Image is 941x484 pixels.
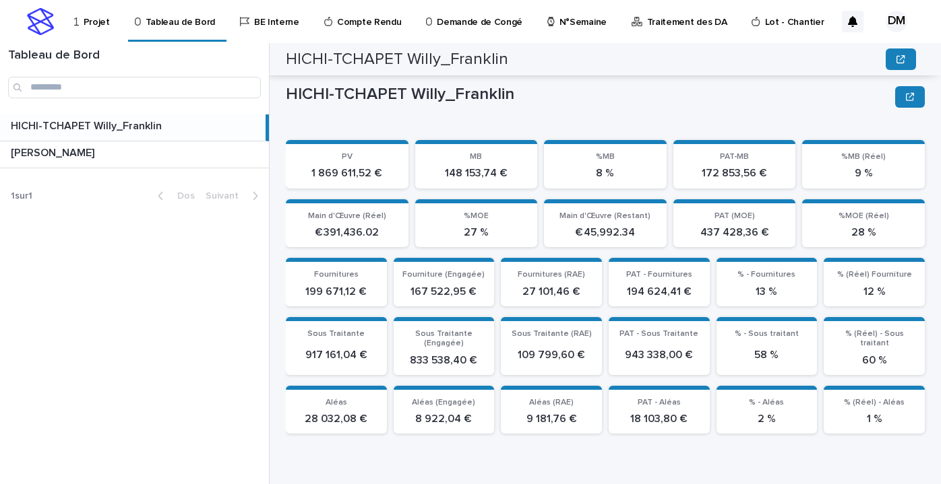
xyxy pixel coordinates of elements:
[27,8,54,35] img: stacker-logo-s-only.png
[415,330,473,347] font: Sous Traitante (Engagée)
[415,413,472,424] font: 8 922,04 €
[11,120,162,131] font: HICHI-TCHAPET Willy_Franklin
[464,227,489,238] font: 27 %
[410,355,477,366] font: 833 538,40 €
[630,413,688,424] font: 18 103,80 €
[518,349,585,360] font: 109 799,60 €
[512,330,592,338] font: Sous Traitante (RAE)
[715,212,755,220] font: PAT (MOE)
[326,399,347,407] font: Aléas
[8,49,100,61] font: Tableau de Bord
[307,330,365,338] font: Sous Traitante
[15,191,28,201] font: sur
[286,86,514,102] font: HICHI-TCHAPET Willy_Franklin
[627,286,692,297] font: 194 624,41 €
[200,190,269,202] button: Suivant
[464,212,489,220] font: %MOE
[758,413,776,424] font: 2 %
[294,226,400,239] p: € 391,436.02
[851,227,876,238] font: 28 %
[522,286,580,297] font: 27 101,46 €
[402,271,485,279] font: Fourniture (Engagée)
[841,153,886,161] font: %MB (Réel)
[305,413,367,424] font: 28 032,08 €
[412,399,475,407] font: Aléas (Engagée)
[526,413,577,424] font: 9 181,76 €
[305,286,367,297] font: 199 671,12 €
[855,168,873,178] font: 9 %
[596,153,615,161] font: %MB
[518,271,585,279] font: Fournitures (RAE)
[559,212,650,220] font: Main d'Œuvre (Restant)
[286,51,508,67] font: HICHI-TCHAPET Willy_Franklin
[206,191,239,201] font: Suivant
[470,153,482,161] font: MB
[862,355,887,366] font: 60 %
[720,153,749,161] font: PAT-MB
[28,191,32,201] font: 1
[619,330,698,338] font: PAT - Sous Traitante
[737,271,795,279] font: % - Fournitures
[735,330,799,338] font: % - Sous traitant
[529,399,574,407] font: Aléas (RAE)
[756,286,777,297] font: 13 %
[845,330,904,347] font: % (Réel) - Sous traitant
[445,168,508,178] font: 148 153,74 €
[702,168,767,178] font: 172 853,56 €
[625,349,693,360] font: 943 338,00 €
[596,168,614,178] font: 8 %
[411,286,477,297] font: 167 522,95 €
[311,168,382,178] font: 1 869 611,52 €
[749,399,784,407] font: % - Aléas
[11,191,15,201] font: 1
[754,349,779,360] font: 58 %
[638,399,681,407] font: PAT - Aléas
[844,399,905,407] font: % (Réel) - Aléas
[700,227,769,238] font: 437 428,36 €
[837,271,912,279] font: % (Réel) Fourniture
[867,413,882,424] font: 1 %
[11,147,94,158] font: [PERSON_NAME]
[8,77,261,98] input: Recherche
[305,349,367,360] font: 917 161,04 €
[342,153,353,161] font: PV
[626,271,692,279] font: PAT - Fournitures
[863,286,886,297] font: 12 %
[552,226,659,239] p: € 45,992.34
[839,212,889,220] font: %MOE (Réel)
[888,15,905,27] font: DM
[308,212,386,220] font: Main d'Œuvre (Réel)
[147,190,200,202] button: Dos
[177,191,195,201] font: Dos
[314,271,359,279] font: Fournitures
